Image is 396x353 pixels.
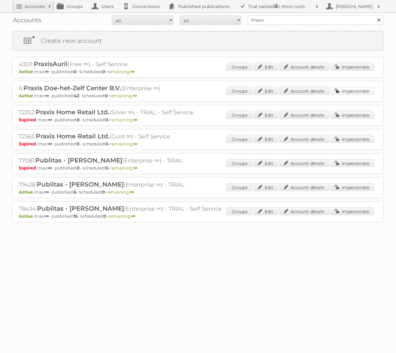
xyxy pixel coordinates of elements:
span: Publitas - [PERSON_NAME] [37,205,124,212]
span: remaining: [107,189,134,195]
span: Active [19,189,35,195]
a: Groups [227,159,252,167]
a: Impersonate [331,159,374,167]
a: Impersonate [331,111,374,119]
strong: 0 [77,117,80,123]
strong: 0 [105,141,108,147]
span: Praxis Home Retail Ltd. [36,132,110,140]
span: remaining: [110,141,137,147]
strong: 0 [77,141,80,147]
a: Edit [254,63,278,71]
a: Edit [254,111,278,119]
strong: ∞ [133,165,137,171]
p: max: - published: - scheduled: - [19,93,377,99]
strong: ∞ [48,141,52,147]
a: Groups [227,207,252,215]
strong: ∞ [45,189,49,195]
p: max: - published: - scheduled: - [19,189,377,195]
span: PraxisAuril [34,60,68,68]
strong: ∞ [45,69,49,74]
h2: 6: (Enterprise ∞) [19,84,235,92]
a: Account details [280,207,329,215]
strong: 0 [105,117,108,123]
p: max: - published: - scheduled: - [19,69,377,74]
span: Active [19,213,35,219]
span: remaining: [107,69,134,74]
a: Groups [227,135,252,143]
h2: Accounts [25,3,45,10]
a: Account details [280,183,329,191]
a: Impersonate [331,63,374,71]
strong: ∞ [45,213,49,219]
h2: More tools [282,3,313,10]
strong: 0 [105,165,108,171]
h2: 72252: (Silver ∞) - TRIAL - Self Service [19,108,235,116]
span: Praxis Home Retail Ltd. [36,108,109,116]
p: max: - published: - scheduled: - [19,141,377,147]
strong: 0 [77,165,80,171]
a: Groups [227,63,252,71]
a: Edit [254,159,278,167]
span: Expired [19,141,38,147]
strong: 0 [103,213,106,219]
strong: 0 [74,69,77,74]
span: Active [19,69,35,74]
span: remaining: [110,165,137,171]
a: Account details [280,111,329,119]
h2: [PERSON_NAME] [334,3,374,10]
a: Account details [280,87,329,95]
p: max: - published: - scheduled: - [19,165,377,171]
strong: ∞ [133,141,137,147]
a: Create new account [13,32,383,50]
span: Expired [19,165,38,171]
a: Impersonate [331,207,374,215]
strong: ∞ [48,117,52,123]
a: Edit [254,183,278,191]
strong: ∞ [133,93,137,99]
span: remaining: [108,213,135,219]
strong: ∞ [48,165,52,171]
a: Impersonate [331,87,374,95]
span: remaining: [110,117,137,123]
span: Publitas - [PERSON_NAME] [35,157,122,164]
a: Impersonate [331,183,374,191]
strong: 15 [74,213,78,219]
strong: 6 [74,189,76,195]
a: Groups [227,183,252,191]
strong: ∞ [45,93,49,99]
span: Expired [19,117,38,123]
a: Account details [280,159,329,167]
span: Publitas - [PERSON_NAME] [37,181,124,188]
strong: 42 [74,93,79,99]
strong: ∞ [131,213,135,219]
strong: 0 [102,189,105,195]
a: Groups [227,87,252,95]
a: Edit [254,207,278,215]
h2: 77081: (Enterprise ∞) - TRIAL [19,157,235,165]
strong: ∞ [133,117,137,123]
span: Praxis Doe-het-Zelf Center B.V. [23,84,121,92]
strong: ∞ [130,189,134,195]
span: remaining: [109,93,137,99]
p: max: - published: - scheduled: - [19,117,377,123]
a: Groups [227,111,252,119]
a: Impersonate [331,135,374,143]
strong: ∞ [130,69,134,74]
h2: 79428: (Enterprise ∞) - TRIAL [19,181,235,189]
h2: 43511: (Free ∞) - Self Service [19,60,235,68]
a: Edit [254,135,278,143]
strong: 0 [105,93,108,99]
a: Account details [280,135,329,143]
a: Account details [280,63,329,71]
p: max: - published: - scheduled: - [19,213,377,219]
h2: 72565: (Gold ∞) - Self Service [19,132,235,141]
a: Edit [254,87,278,95]
h2: 78434: (Enterprise ∞) - TRIAL - Self Service [19,205,235,213]
span: Active [19,93,35,99]
strong: 0 [102,69,105,74]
